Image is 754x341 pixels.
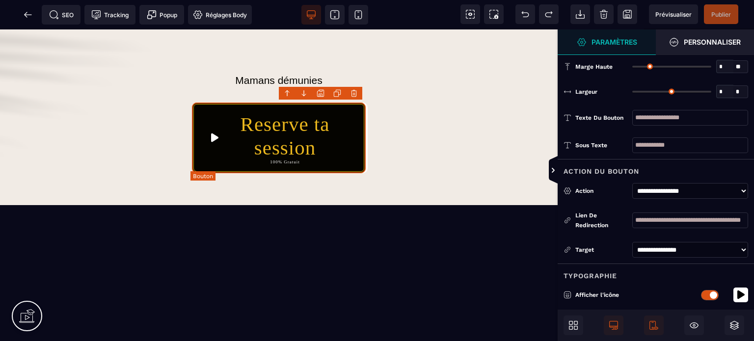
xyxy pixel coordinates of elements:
button: Reserve ta session100% Gratuit [192,73,366,144]
span: Nettoyage [594,4,614,24]
span: Défaire [515,4,535,24]
span: SEO [49,10,74,20]
span: Ouvrir les blocs [564,315,583,335]
span: Popup [147,10,177,20]
span: Marge haute [575,63,613,71]
div: Typographie [558,263,754,282]
div: Target [564,245,627,255]
div: Action [575,186,627,196]
span: Ouvrir les calques [725,315,744,335]
span: Voir les composants [460,4,480,24]
span: Ouvrir le gestionnaire de styles [656,29,754,55]
div: Sous texte [575,140,627,150]
text: Mamans démunies [67,42,491,59]
strong: Personnaliser [684,38,741,46]
span: Voir tablette [325,5,345,25]
span: Métadata SEO [42,5,81,25]
span: Enregistrer le contenu [704,4,738,24]
span: Voir bureau [301,5,321,25]
span: Voir mobile [349,5,368,25]
span: Favicon [188,5,252,25]
span: Retour [18,5,38,25]
span: Code de suivi [84,5,135,25]
span: Afficher les vues [558,156,567,185]
span: Prévisualiser [655,11,692,18]
span: Largeur [575,88,597,96]
span: Afficher le desktop [604,315,623,335]
div: Action du bouton [558,159,754,177]
span: Ouvrir le gestionnaire de styles [558,29,656,55]
span: Aperçu [649,4,698,24]
span: Afficher le mobile [644,315,664,335]
span: Enregistrer [618,4,637,24]
span: Rétablir [539,4,559,24]
span: Créer une alerte modale [139,5,184,25]
div: Lien de redirection [564,210,627,230]
span: Publier [711,11,731,18]
span: Importer [570,4,590,24]
div: Texte du bouton [575,113,627,123]
p: Afficher l'icône [564,290,686,300]
strong: Paramètres [592,38,637,46]
span: Réglages Body [193,10,247,20]
span: Tracking [91,10,129,20]
span: Masquer le bloc [684,315,704,335]
span: Capture d'écran [484,4,504,24]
